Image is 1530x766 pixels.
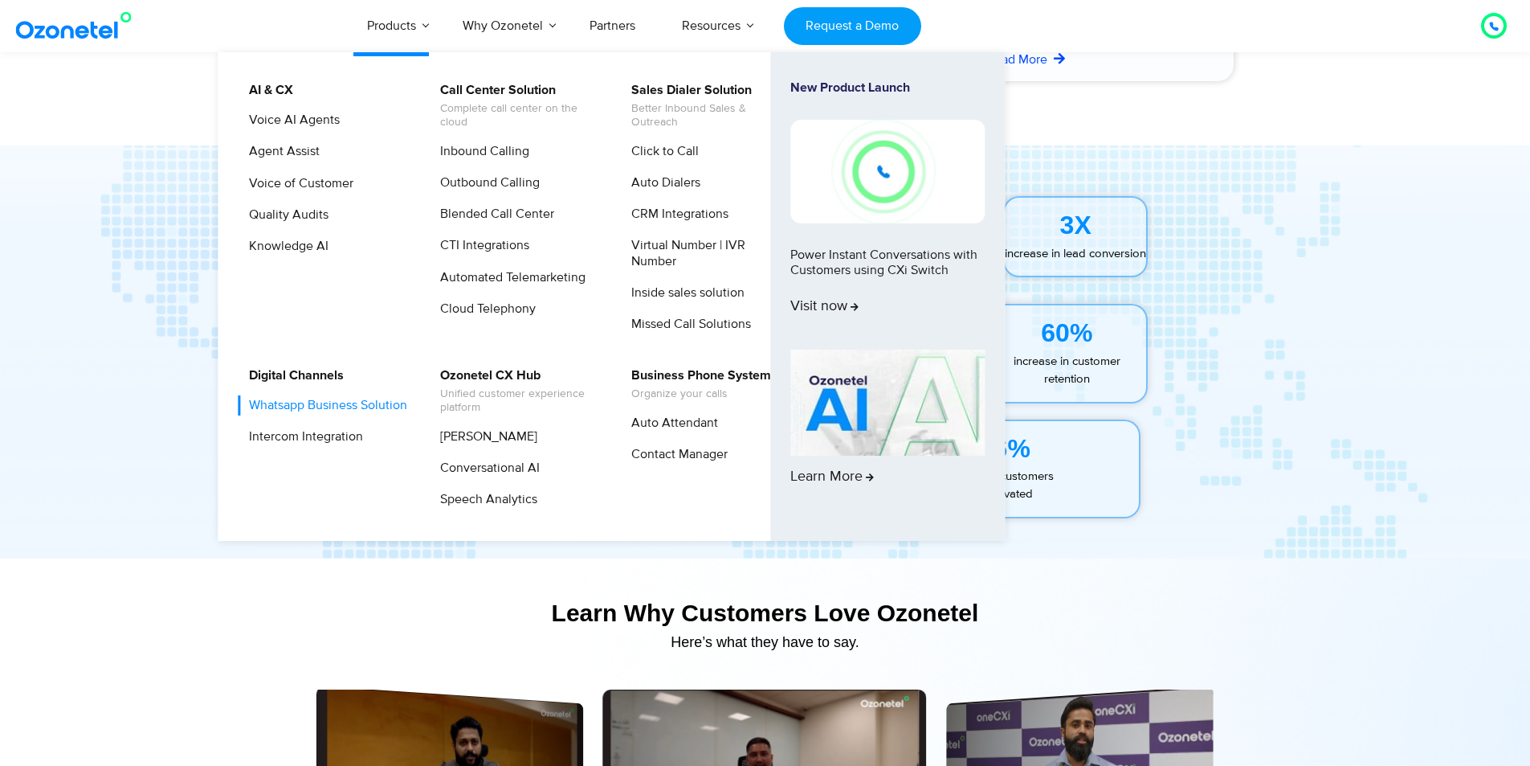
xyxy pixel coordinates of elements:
a: Agent Assist [239,141,322,162]
span: Visit now [790,298,859,316]
a: AI & CX [239,80,296,100]
div: 60% [987,313,1146,352]
a: Whatsapp Business Solution [239,395,410,416]
a: Call Center SolutionComplete call center on the cloud [430,80,601,132]
a: Read More [986,50,1067,69]
a: Auto Attendant [621,413,720,433]
a: Sales Dialer SolutionBetter Inbound Sales & Outreach [621,80,792,132]
img: New-Project-17.png [790,120,985,223]
a: Virtual Number | IVR Number [621,236,792,271]
a: Inbound Calling [430,141,532,162]
a: Contact Manager [621,444,730,465]
span: Complete call center on the cloud [440,102,598,129]
a: [PERSON_NAME] [430,427,540,447]
div: Learn Why Customers Love Ozonetel​ [279,599,1251,627]
a: Voice AI Agents [239,110,342,130]
a: Knowledge AI [239,236,331,256]
span: Learn More [790,469,874,486]
div: 3X [1005,206,1146,244]
a: Cloud Telephony [430,299,538,319]
a: Auto Dialers [621,173,703,193]
a: Quality Audits [239,205,331,225]
a: Speech Analytics [430,490,540,510]
a: Conversational AI [430,458,542,478]
a: Request a Demo [784,7,921,45]
a: Ozonetel CX HubUnified customer experience platform [430,366,601,417]
a: Business Phone SystemOrganize your calls [621,366,773,403]
span: Organize your calls [631,387,771,401]
a: Inside sales solution [621,283,747,303]
a: Missed Call Solutions [621,314,753,334]
a: New Product LaunchPower Instant Conversations with Customers using CXi SwitchVisit now [790,80,985,343]
span: Better Inbound Sales & Outreach [631,102,789,129]
img: AI [790,350,985,456]
p: increase in customer retention [987,353,1146,389]
a: Intercom Integration [239,427,365,447]
span: Unified customer experience platform [440,387,598,415]
a: Voice of Customer [239,174,356,194]
a: Click to Call [621,141,701,162]
a: Learn More [790,350,985,514]
a: Outbound Calling [430,173,542,193]
a: CRM Integrations [621,204,731,224]
div: Here’s what they have to say. [279,635,1251,649]
a: Blended Call Center [430,204,557,224]
a: CTI Integrations [430,236,532,256]
a: Automated Telemarketing [430,268,588,288]
a: Digital Channels [239,366,346,386]
p: increase in lead conversion [1005,245,1146,264]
